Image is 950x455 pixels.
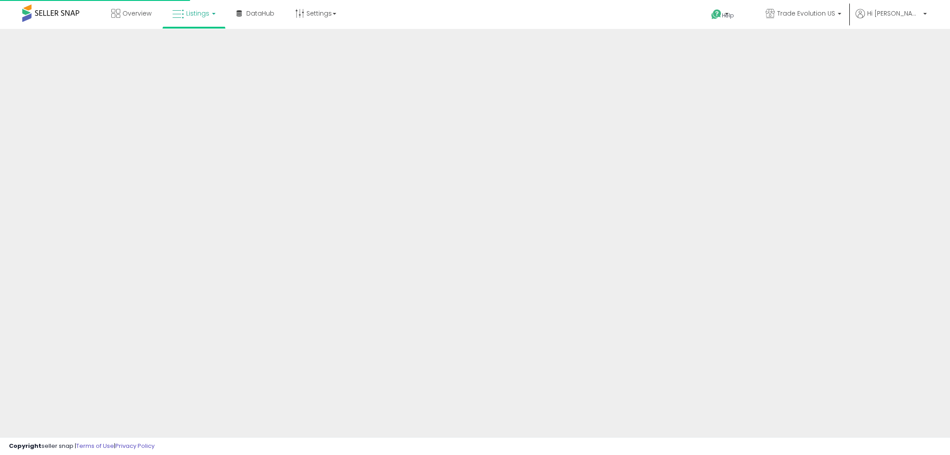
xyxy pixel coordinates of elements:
[711,9,722,20] i: Get Help
[856,9,927,29] a: Hi [PERSON_NAME]
[186,9,209,18] span: Listings
[246,9,274,18] span: DataHub
[722,12,734,19] span: Help
[704,2,751,29] a: Help
[122,9,151,18] span: Overview
[777,9,835,18] span: Trade Evolution US
[867,9,921,18] span: Hi [PERSON_NAME]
